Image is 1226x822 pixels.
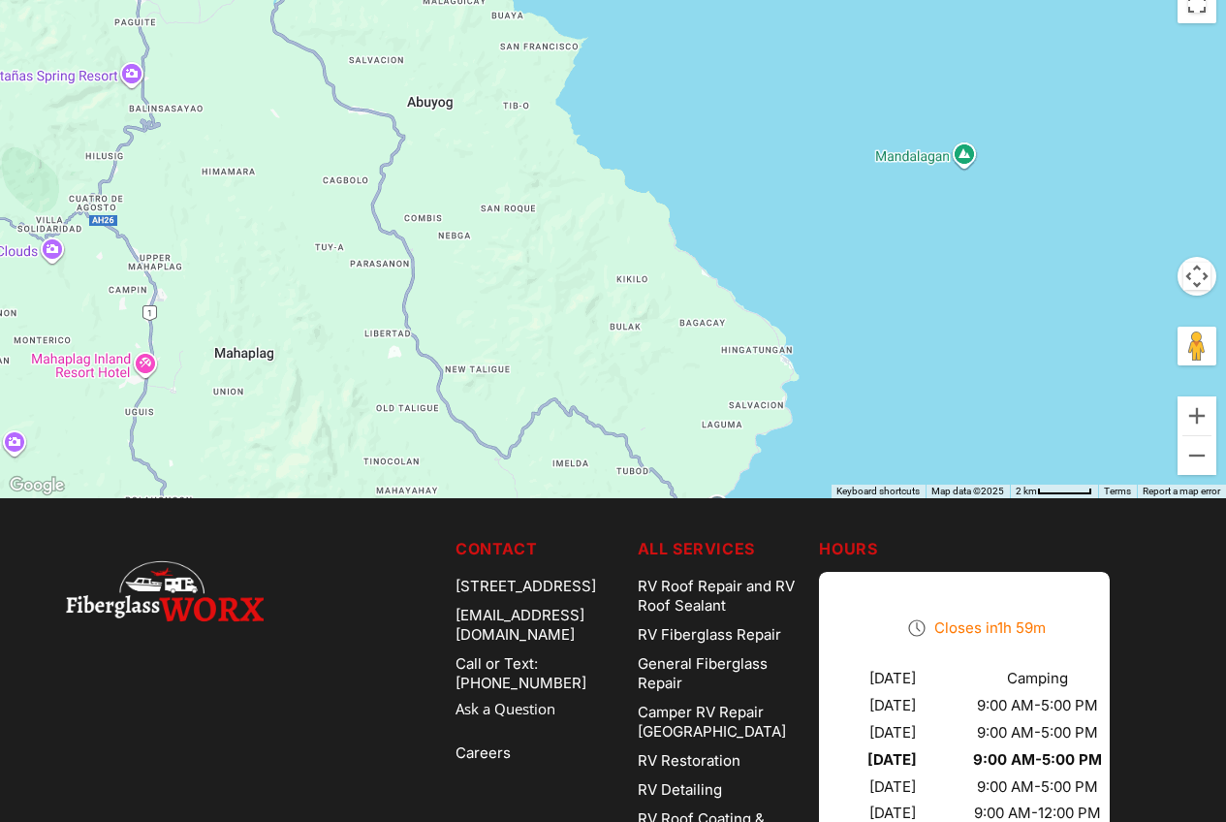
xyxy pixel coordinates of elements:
[977,723,1098,743] div: 9:00 AM - 5:00 PM
[638,620,804,649] a: RV Fiberglass Repair
[973,750,1102,770] div: 9:00 AM - 5:00 PM
[456,698,622,720] a: Ask a Question
[931,486,1004,496] span: Map data ©2025
[638,537,804,560] h5: ALL SERVICES
[934,618,1046,637] span: Closes in
[1016,486,1037,496] span: 2 km
[977,696,1098,715] div: 9:00 AM - 5:00 PM
[869,669,916,688] div: [DATE]
[869,777,916,797] div: [DATE]
[819,537,1160,560] h5: Hours
[977,777,1098,797] div: 9:00 AM - 5:00 PM
[638,649,804,698] a: General Fiberglass Repair
[997,618,1046,637] time: 1h 59m
[456,601,622,649] div: [EMAIL_ADDRESS][DOMAIN_NAME]
[869,696,916,715] div: [DATE]
[5,473,69,498] a: Open this area in Google Maps (opens a new window)
[638,746,804,775] a: RV Restoration
[456,739,622,768] a: Careers
[869,723,916,743] div: [DATE]
[5,473,69,498] img: Google
[867,750,917,770] div: [DATE]
[638,572,804,620] a: RV Roof Repair and RV Roof Sealant
[1178,257,1216,296] button: Map camera controls
[456,537,622,560] h5: Contact
[1143,486,1220,496] a: Report a map error
[1104,486,1131,496] a: Terms
[456,572,622,601] div: [STREET_ADDRESS]
[638,775,804,805] a: RV Detailing
[638,698,804,746] a: Camper RV Repair [GEOGRAPHIC_DATA]
[1010,485,1098,498] button: Map Scale: 2 km per 53 pixels
[836,485,920,498] button: Keyboard shortcuts
[1178,327,1216,365] button: Drag Pegman onto the map to open Street View
[456,649,622,698] a: Call or Text: [PHONE_NUMBER]
[1178,436,1216,475] button: Zoom out
[1007,669,1068,688] div: Camping
[1178,396,1216,435] button: Zoom in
